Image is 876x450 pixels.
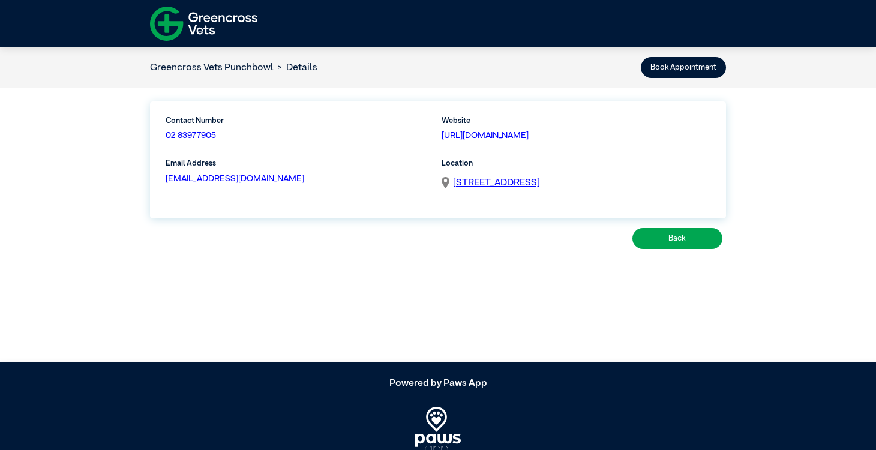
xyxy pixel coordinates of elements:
label: Location [442,158,710,169]
label: Website [442,115,710,127]
button: Book Appointment [641,57,726,78]
h5: Powered by Paws App [150,378,726,389]
a: [URL][DOMAIN_NAME] [442,131,529,140]
label: Contact Number [166,115,294,127]
button: Back [632,228,722,249]
a: [STREET_ADDRESS] [453,176,540,190]
a: 02 83977905 [166,131,216,140]
img: f-logo [150,3,257,44]
label: Email Address [166,158,434,169]
a: Greencross Vets Punchbowl [150,63,274,73]
span: [STREET_ADDRESS] [453,178,540,188]
a: [EMAIL_ADDRESS][DOMAIN_NAME] [166,175,304,183]
li: Details [274,61,317,75]
nav: breadcrumb [150,61,317,75]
